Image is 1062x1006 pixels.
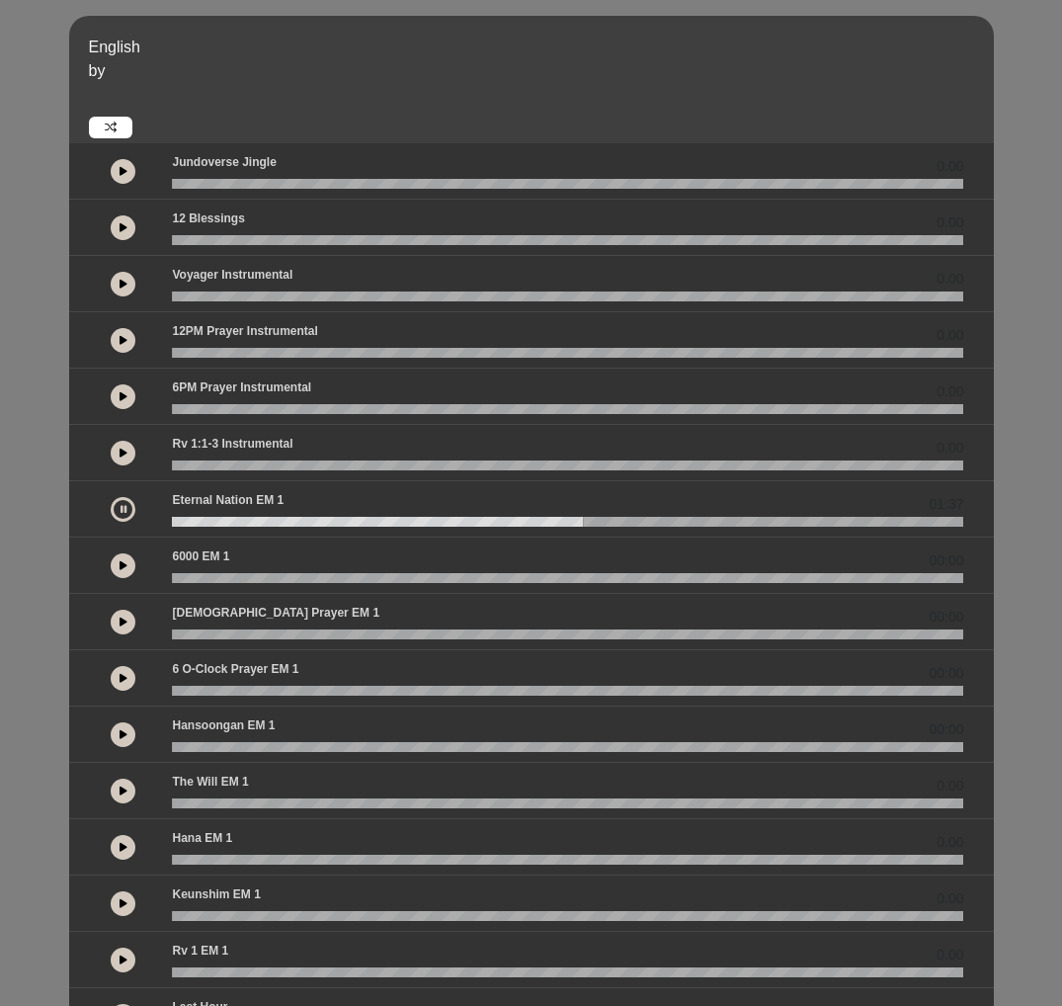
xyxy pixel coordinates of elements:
span: 00:00 [929,550,963,571]
p: Jundoverse Jingle [172,153,276,171]
p: 6000 EM 1 [172,547,229,565]
p: Hansoongan EM 1 [172,716,275,734]
span: 0.00 [937,156,963,177]
span: 0.00 [937,832,963,853]
span: 0.00 [937,945,963,965]
p: Rv 1:1-3 Instrumental [172,435,292,453]
p: Keunshim EM 1 [172,885,260,903]
p: 6PM Prayer Instrumental [172,378,311,396]
p: English [89,36,989,59]
span: 01:37 [929,494,963,515]
span: 0.00 [937,776,963,796]
p: 12 Blessings [172,210,244,227]
p: Rv 1 EM 1 [172,942,228,960]
p: 6 o-clock prayer EM 1 [172,660,298,678]
span: 0.00 [937,438,963,459]
span: by [89,62,106,79]
p: Eternal Nation EM 1 [172,491,284,509]
span: 0.00 [937,381,963,402]
span: 0.00 [937,888,963,909]
p: Hana EM 1 [172,829,232,847]
span: 0.00 [937,212,963,233]
p: [DEMOGRAPHIC_DATA] prayer EM 1 [172,604,379,622]
span: 00:00 [929,607,963,628]
span: 0.00 [937,269,963,290]
span: 00:00 [929,663,963,684]
p: Voyager Instrumental [172,266,292,284]
span: 0.00 [937,325,963,346]
span: 00:00 [929,719,963,740]
p: 12PM Prayer Instrumental [172,322,317,340]
p: The Will EM 1 [172,773,248,791]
